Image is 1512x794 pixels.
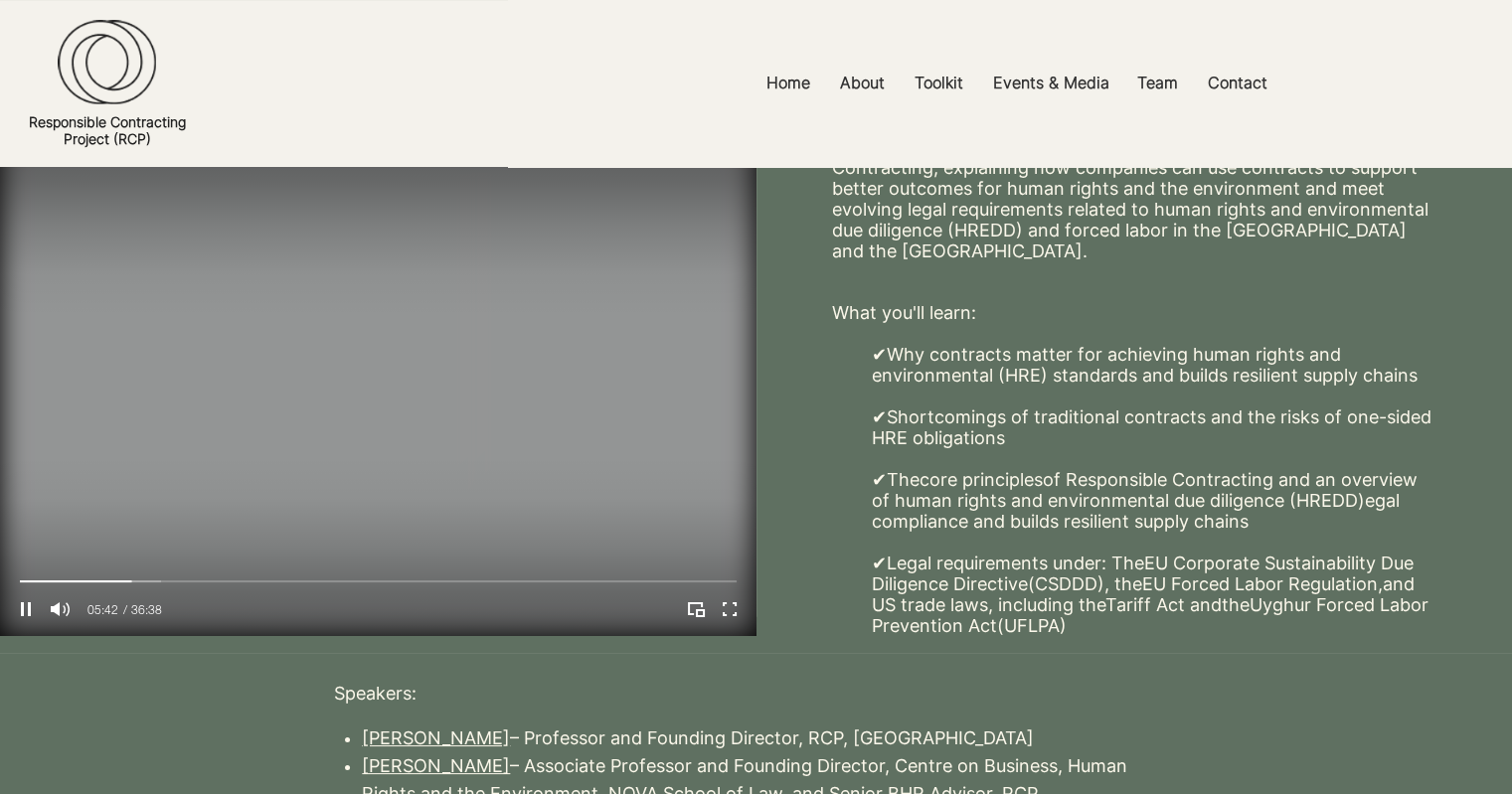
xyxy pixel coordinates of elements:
p: Contact [1198,61,1277,105]
p: – Professor and Founding Director, RCP, [GEOGRAPHIC_DATA] [362,724,1178,752]
a: Contact [1193,61,1282,105]
a: EU Forced Labor Regulation [1142,573,1378,594]
button: Play Picture-in-Picture [683,596,709,622]
p: About [830,61,895,105]
a: Home [752,61,825,105]
a: ✔ [872,344,887,365]
p: Home [756,61,820,105]
a: [PERSON_NAME] [362,727,510,748]
p: Shortcomings of traditional contracts and the risks of one-sided HRE obligations The of Responsib... [872,406,1436,553]
p: Team [1127,61,1188,105]
a: Responsible ContractingProject (RCP) [29,113,186,147]
a: Toolkit [900,61,978,105]
a: [PERSON_NAME] [362,755,510,776]
p: Toolkit [905,61,973,105]
a: , [1378,573,1383,594]
a: About [825,61,900,105]
p: Events & Media [983,61,1119,105]
a: Uyghur Forced Labor Prevention Act [872,594,1428,636]
a: EU Corporate Sustainability Due Diligence Directive [872,553,1414,594]
a: Speakers: [334,683,417,704]
span: 36:38 [123,603,162,615]
p: Legal requirements under: The (CSDDD), the and US trade laws, including the the (UFLPA) [872,553,1436,636]
a: ✔ [872,406,887,427]
p: Why contracts matter for achieving human rights and environmental (HRE) standards and builds resi... [872,344,1436,406]
a: ✔ [872,469,887,490]
a: Events & Media [978,61,1122,105]
a: Team [1122,61,1193,105]
button: Enter full screen [717,596,743,622]
a: core principles [920,469,1043,490]
button: Mute [47,596,73,622]
span: 05:42 [87,603,118,615]
a: Tariff Act and [1105,594,1222,615]
p: This RCP Explainer video provides an introduction to Responsible Contracting, explaining how comp... [832,136,1436,261]
a: ✔ [872,553,887,573]
nav: Site [522,61,1512,105]
button: Pause [13,596,39,622]
p: What you'll learn: [832,302,1436,323]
